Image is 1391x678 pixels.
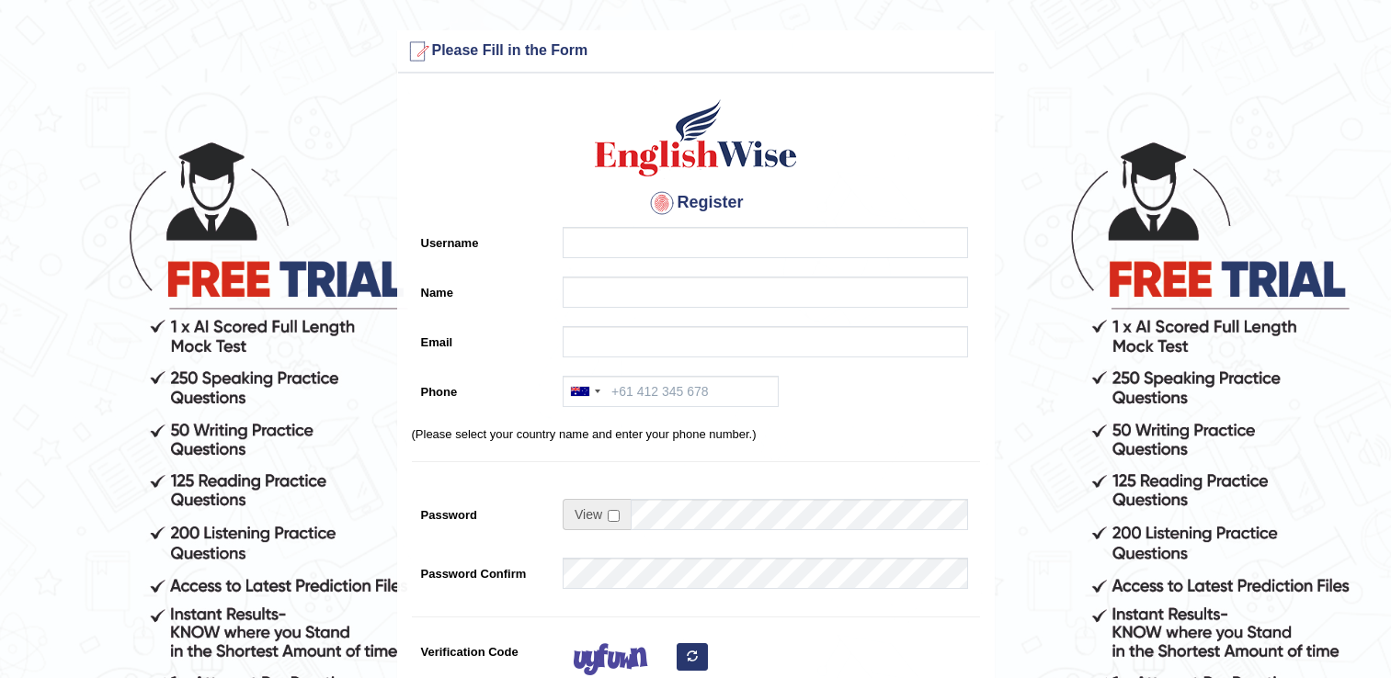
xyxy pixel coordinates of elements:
label: Password Confirm [412,558,554,582]
label: Username [412,227,554,252]
img: Logo of English Wise create a new account for intelligent practice with AI [591,96,801,179]
label: Verification Code [412,636,554,661]
input: +61 412 345 678 [563,376,779,407]
h3: Please Fill in the Form [403,37,989,66]
h4: Register [412,188,980,218]
label: Name [412,277,554,301]
label: Phone [412,376,554,401]
label: Email [412,326,554,351]
div: Australia: +61 [564,377,606,406]
input: Show/Hide Password [608,510,620,522]
label: Password [412,499,554,524]
p: (Please select your country name and enter your phone number.) [412,425,980,443]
